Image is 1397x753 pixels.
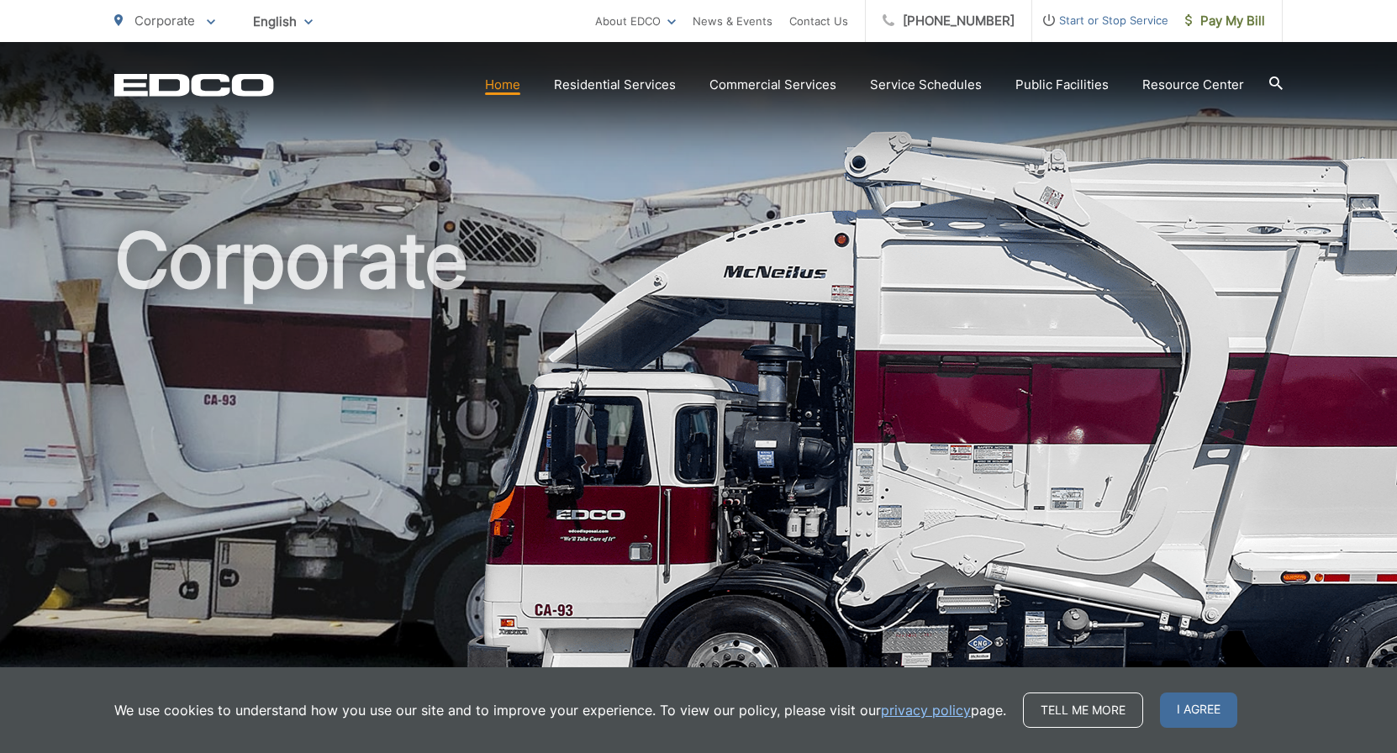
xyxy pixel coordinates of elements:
a: Home [485,75,520,95]
span: Corporate [134,13,195,29]
a: Residential Services [554,75,676,95]
a: Public Facilities [1015,75,1109,95]
a: Resource Center [1142,75,1244,95]
h1: Corporate [114,219,1283,750]
span: English [240,7,325,36]
a: About EDCO [595,11,676,31]
a: Service Schedules [870,75,982,95]
p: We use cookies to understand how you use our site and to improve your experience. To view our pol... [114,700,1006,720]
a: EDCD logo. Return to the homepage. [114,73,274,97]
a: Commercial Services [709,75,836,95]
span: I agree [1160,692,1237,728]
span: Pay My Bill [1185,11,1265,31]
a: Tell me more [1023,692,1143,728]
a: privacy policy [881,700,971,720]
a: News & Events [693,11,772,31]
a: Contact Us [789,11,848,31]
